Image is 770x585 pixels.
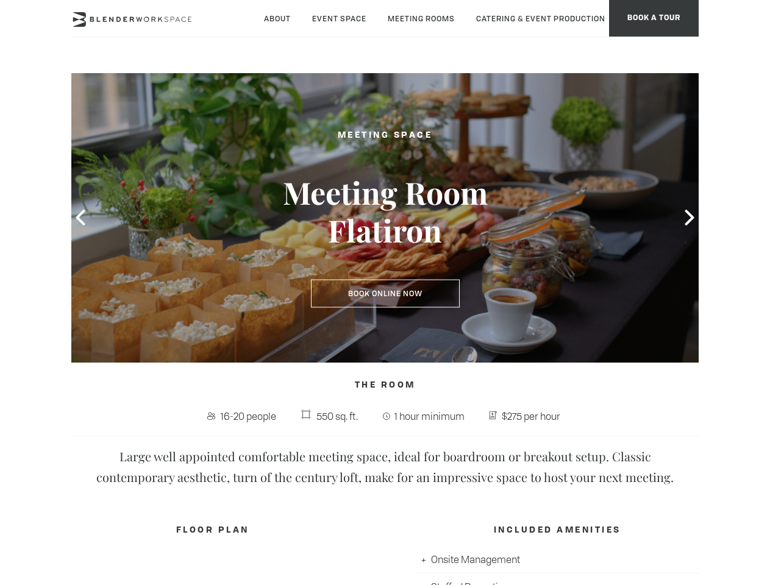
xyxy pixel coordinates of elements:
[245,174,526,249] h3: Meeting Room Flatiron
[416,546,699,573] li: Onsite Management
[499,406,563,426] span: $275 per hour
[80,446,690,487] p: Large well appointed comfortable meeting space, ideal for boardroom or breakout setup. Classic co...
[392,406,468,426] span: 1 hour minimum
[416,519,699,542] h4: INCLUDED AMENITIES
[311,280,460,308] a: Book Online Now
[218,406,279,426] span: 16-20 people
[245,128,526,143] h2: Meeting Space
[313,406,361,426] span: 550 sq. ft.
[71,519,354,542] h4: FLOOR PLAN
[71,374,699,397] h4: The Room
